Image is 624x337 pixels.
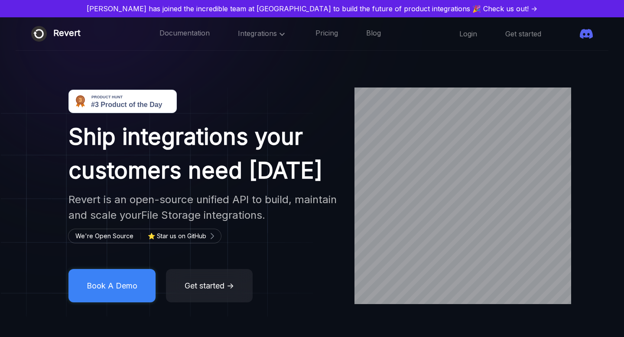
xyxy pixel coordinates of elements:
img: Revert logo [31,26,47,42]
a: Get started [505,29,541,39]
div: Revert [53,26,81,42]
a: [PERSON_NAME] has joined the incredible team at [GEOGRAPHIC_DATA] to build the future of product ... [3,3,621,14]
img: image [1,87,313,317]
button: Get started → [166,269,253,302]
a: Blog [366,28,381,39]
span: File Storage [141,209,201,221]
h1: Ship integrations your customers need [DATE] [68,120,339,188]
a: Documentation [159,28,210,39]
span: Integrations [238,29,287,38]
h2: Revert is an open-source unified API to build, maintain and scale your integrations. [68,192,339,223]
img: Revert - Open-source unified API to build product integrations | Product Hunt [68,90,177,113]
a: ⭐ Star us on GitHub [148,231,213,241]
a: Login [459,29,477,39]
button: Book A Demo [68,269,156,302]
a: Pricing [315,28,338,39]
